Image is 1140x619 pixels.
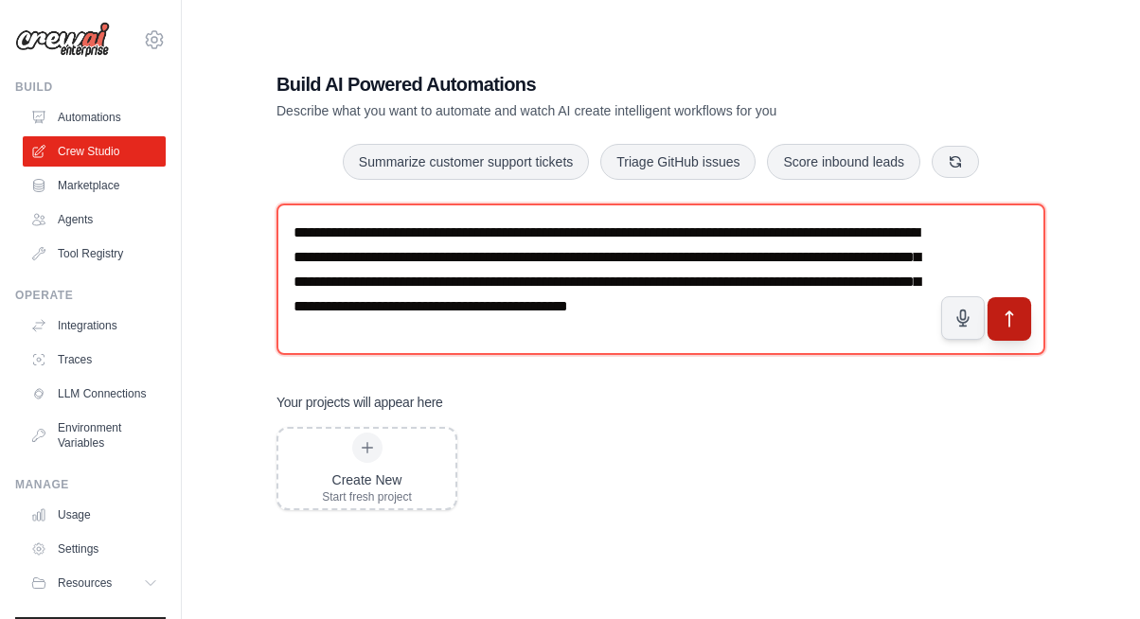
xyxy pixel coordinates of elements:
[23,170,166,201] a: Marketplace
[23,239,166,269] a: Tool Registry
[276,393,443,412] h3: Your projects will appear here
[343,144,589,180] button: Summarize customer support tickets
[23,534,166,564] a: Settings
[1045,528,1140,619] iframe: Chat Widget
[15,80,166,95] div: Build
[276,101,913,120] p: Describe what you want to automate and watch AI create intelligent workflows for you
[15,22,110,58] img: Logo
[941,296,985,340] button: Click to speak your automation idea
[23,568,166,598] button: Resources
[322,470,412,489] div: Create New
[23,102,166,133] a: Automations
[23,310,166,341] a: Integrations
[600,144,756,180] button: Triage GitHub issues
[23,204,166,235] a: Agents
[932,146,979,178] button: Get new suggestions
[767,144,920,180] button: Score inbound leads
[58,575,112,591] span: Resources
[23,413,166,458] a: Environment Variables
[15,288,166,303] div: Operate
[23,345,166,375] a: Traces
[23,379,166,409] a: LLM Connections
[322,489,412,504] div: Start fresh project
[23,500,166,530] a: Usage
[15,477,166,492] div: Manage
[276,71,913,97] h1: Build AI Powered Automations
[23,136,166,167] a: Crew Studio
